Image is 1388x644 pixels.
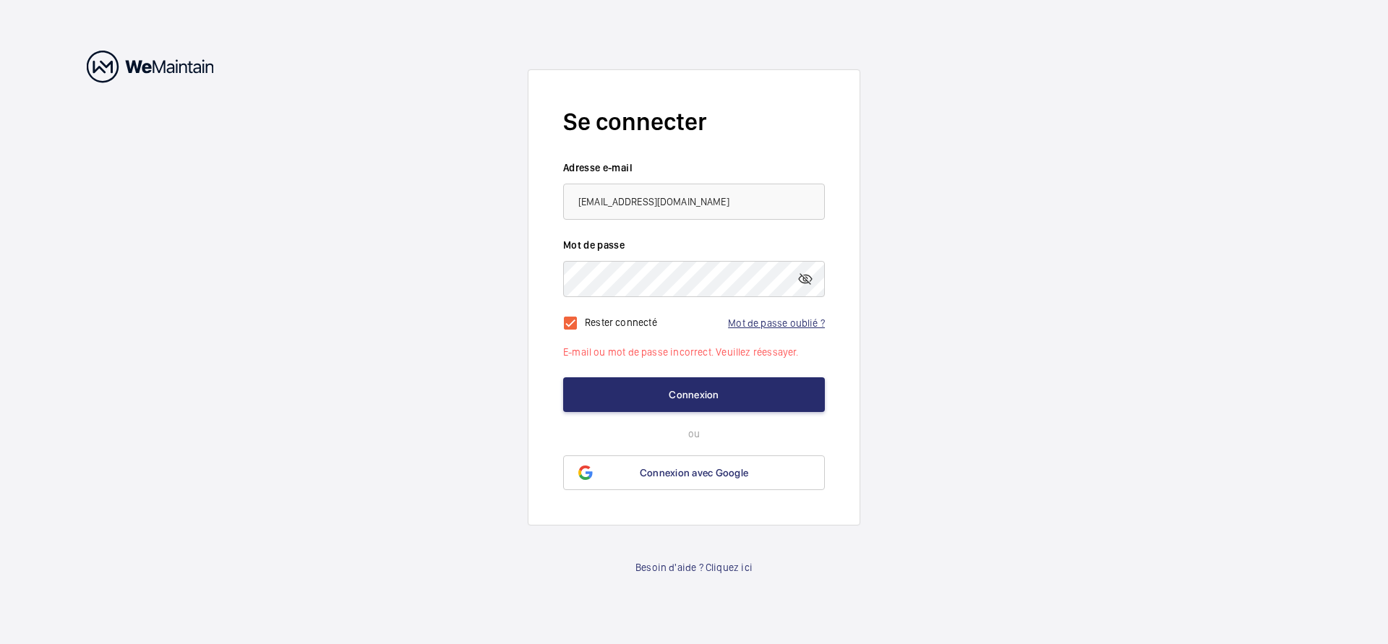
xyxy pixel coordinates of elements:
[635,560,753,575] a: Besoin d'aide ? Cliquez ici
[563,105,825,139] h2: Se connecter
[563,238,825,252] label: Mot de passe
[563,160,825,175] label: Adresse e-mail
[640,467,748,478] span: Connexion avec Google
[728,317,825,329] a: Mot de passe oublié ?
[563,426,825,441] p: ou
[563,345,825,359] p: E-mail ou mot de passe incorrect. Veuillez réessayer.
[563,184,825,220] input: Votre adresse e-mail
[563,377,825,412] button: Connexion
[585,317,657,328] label: Rester connecté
